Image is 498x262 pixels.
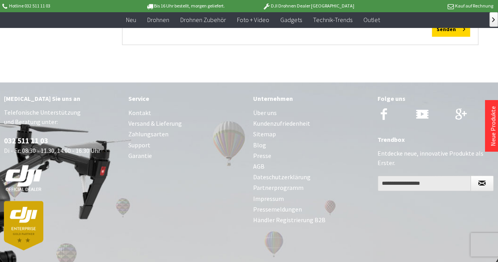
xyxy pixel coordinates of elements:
span: Drohnen [147,16,169,24]
div: Folge uns [378,93,494,104]
img: white-dji-schweiz-logo-official_140x140.png [4,165,43,191]
a: Impressum [253,193,370,204]
div: Trendbox [378,134,494,145]
a: Versand & Lieferung [128,118,245,129]
a: Pressemeldungen [253,204,370,215]
a: Kontakt [128,108,245,118]
p: DJI Drohnen Dealer [GEOGRAPHIC_DATA] [247,1,370,11]
a: Drohnen [142,12,175,28]
span:  [492,17,495,22]
a: Dateschutzerklärung [253,172,370,182]
button: Newsletter abonnieren [470,175,494,191]
input: Ihre E-Mail Adresse [378,175,471,191]
a: AGB [253,161,370,172]
a: 032 511 11 03 [4,136,48,145]
p: Hotline 032 511 11 03 [1,1,124,11]
div: [MEDICAL_DATA] Sie uns an [4,93,120,104]
p: Entdecke neue, innovative Produkte als Erster. [378,149,494,167]
a: Presse [253,151,370,161]
span: Outlet [363,16,380,24]
a: Support [128,140,245,151]
p: Bis 16 Uhr bestellt, morgen geliefert. [124,1,247,11]
span: Gadgets [280,16,302,24]
a: Händler Registrierung B2B [253,215,370,225]
img: dji-partner-enterprise_goldLoJgYOWPUIEBO.png [4,201,43,250]
a: Zahlungsarten [128,129,245,139]
a: Drohnen Zubehör [175,12,231,28]
a: Gadgets [274,12,307,28]
a: Sitemap [253,129,370,139]
a: Foto + Video [231,12,274,28]
a: Garantie [128,151,245,161]
span: Neu [126,16,136,24]
a: Blog [253,140,370,151]
span: Technik-Trends [313,16,352,24]
a: Partnerprogramm [253,182,370,193]
button: Senden [432,22,470,37]
a: Kundenzufriedenheit [253,118,370,129]
p: Telefonische Unterstützung und Beratung unter: Di - Fr: 08:30 - 11.30, 14.00 - 16.30 Uhr [4,108,120,250]
a: Neue Produkte [489,106,497,146]
a: Neu [120,12,142,28]
span: Foto + Video [237,16,269,24]
a: Outlet [357,12,385,28]
a: Über uns [253,108,370,118]
span: Drohnen Zubehör [180,16,226,24]
div: Service [128,93,245,104]
div: Unternehmen [253,93,370,104]
p: Kauf auf Rechnung [370,1,493,11]
a: Technik-Trends [307,12,357,28]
